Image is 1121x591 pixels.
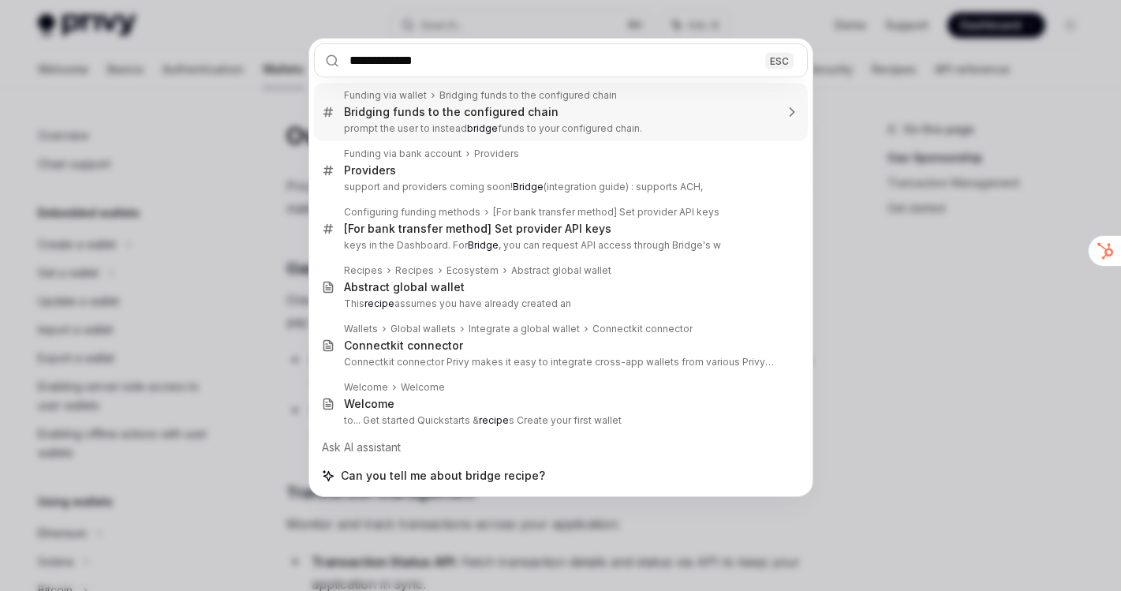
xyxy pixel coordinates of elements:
[344,297,775,310] p: This assumes you have already created an
[439,89,617,102] div: Bridging funds to the configured chain
[511,264,611,277] div: Abstract global wallet
[479,414,509,426] b: recipe
[765,52,794,69] div: ESC
[344,339,463,353] div: Connectkit connector
[468,239,499,251] b: Bridge
[344,122,775,135] p: prompt the user to instead funds to your configured chain.
[469,323,580,335] div: Integrate a global wallet
[344,206,480,219] div: Configuring funding methods
[344,280,465,294] div: Abstract global wallet
[344,356,775,368] p: Connectkit connector Privy makes it easy to integrate cross-app wallets from various Privy apps into
[344,239,775,252] p: keys in the Dashboard. For , you can request API access through Bridge's w
[344,397,394,411] div: Welcome
[344,381,388,394] div: Welcome
[344,264,383,277] div: Recipes
[344,414,775,427] p: to... Get started Quickstarts & s Create your first wallet
[344,323,378,335] div: Wallets
[344,105,559,119] div: Bridging funds to the configured chain
[364,297,394,309] b: recipe
[344,181,775,193] p: support and providers coming soon! (integration guide) : supports ACH,
[401,381,445,394] div: Welcome
[314,433,808,462] div: Ask AI assistant
[344,163,396,178] div: Providers
[344,89,427,102] div: Funding via wallet
[390,323,456,335] div: Global wallets
[493,206,719,219] div: [For bank transfer method] Set provider API keys
[467,122,498,134] b: bridge
[592,323,693,335] div: Connectkit connector
[344,222,611,236] div: [For bank transfer method] Set provider API keys
[474,148,519,160] div: Providers
[344,148,461,160] div: Funding via bank account
[395,264,434,277] div: Recipes
[447,264,499,277] div: Ecosystem
[513,181,544,193] b: Bridge
[341,468,545,484] span: Can you tell me about bridge recipe?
